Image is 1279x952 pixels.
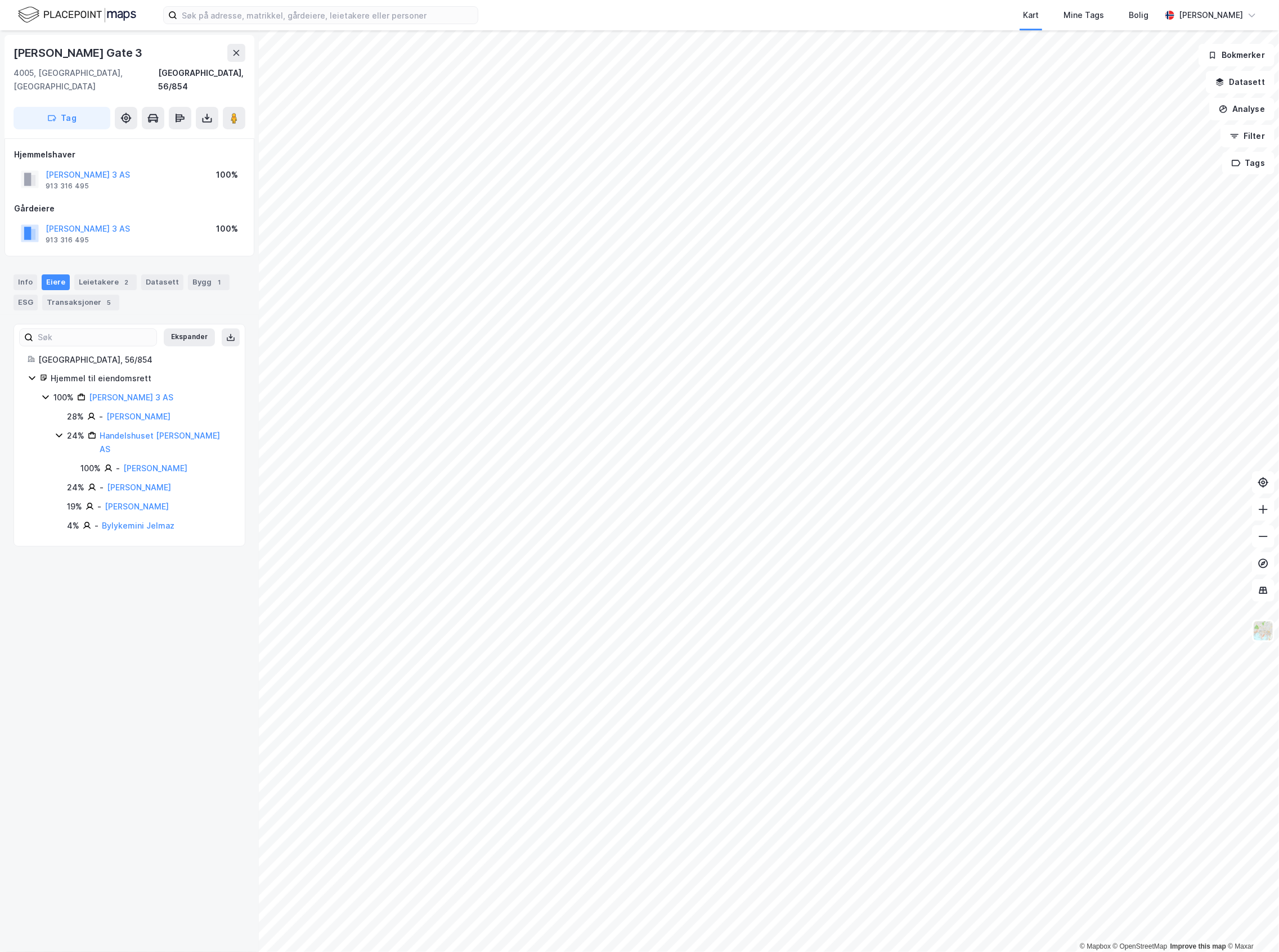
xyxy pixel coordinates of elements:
[216,222,238,236] div: 100%
[1253,620,1274,642] img: Z
[1080,942,1111,950] a: Mapbox
[123,463,187,473] a: [PERSON_NAME]
[74,274,137,290] div: Leietakere
[14,44,145,62] div: [PERSON_NAME] Gate 3
[67,410,84,423] div: 28%
[14,274,37,290] div: Info
[67,481,84,494] div: 24%
[1223,898,1279,952] iframe: Chat Widget
[158,66,245,93] div: [GEOGRAPHIC_DATA], 56/854
[51,372,231,385] div: Hjemmel til eiendomsrett
[121,277,132,288] div: 2
[33,329,156,346] input: Søk
[116,462,120,475] div: -
[99,410,103,423] div: -
[102,521,174,530] a: Bylykemini Jelmaz
[106,412,170,421] a: [PERSON_NAME]
[188,274,230,290] div: Bygg
[1199,44,1274,66] button: Bokmerker
[1222,152,1274,174] button: Tags
[1209,98,1274,120] button: Analyse
[14,66,158,93] div: 4005, [GEOGRAPHIC_DATA], [GEOGRAPHIC_DATA]
[100,481,104,494] div: -
[1179,8,1243,22] div: [PERSON_NAME]
[46,236,89,245] div: 913 316 495
[38,353,231,367] div: [GEOGRAPHIC_DATA], 56/854
[67,500,82,513] div: 19%
[1170,942,1226,950] a: Improve this map
[14,107,110,129] button: Tag
[104,297,115,308] div: 5
[1113,942,1168,950] a: OpenStreetMap
[97,500,101,513] div: -
[216,168,238,182] div: 100%
[1129,8,1148,22] div: Bolig
[1220,125,1274,147] button: Filter
[1223,898,1279,952] div: Kontrollprogram for chat
[14,148,245,161] div: Hjemmelshaver
[67,519,79,533] div: 4%
[46,182,89,191] div: 913 316 495
[42,295,119,310] div: Transaksjoner
[1063,8,1104,22] div: Mine Tags
[105,502,169,511] a: [PERSON_NAME]
[177,7,478,24] input: Søk på adresse, matrikkel, gårdeiere, leietakere eller personer
[1206,71,1274,93] button: Datasett
[141,274,183,290] div: Datasett
[214,277,225,288] div: 1
[164,328,215,346] button: Ekspander
[80,462,101,475] div: 100%
[95,519,98,533] div: -
[1023,8,1039,22] div: Kart
[18,5,136,25] img: logo.f888ab2527a4732fd821a326f86c7f29.svg
[42,274,70,290] div: Eiere
[100,431,220,454] a: Handelshuset [PERSON_NAME] AS
[89,392,173,402] a: [PERSON_NAME] 3 AS
[53,391,74,404] div: 100%
[14,295,38,310] div: ESG
[14,202,245,215] div: Gårdeiere
[67,429,84,443] div: 24%
[107,482,171,492] a: [PERSON_NAME]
